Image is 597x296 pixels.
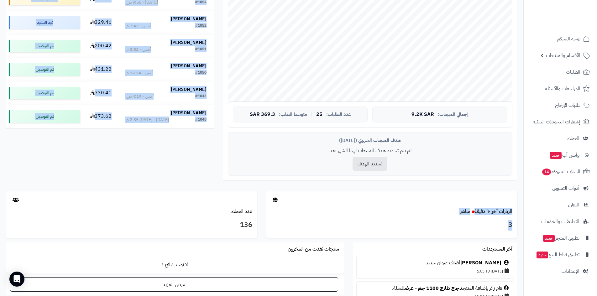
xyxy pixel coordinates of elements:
[231,208,252,215] a: عدد العملاء
[527,264,593,279] a: الإعدادات
[126,117,169,123] div: [DATE] - [DATE] 2:35 م
[195,46,207,53] div: #1051
[527,164,593,179] a: السلات المتروكة14
[9,272,24,287] div: Open Intercom Messenger
[9,110,80,123] div: تم التوصيل
[542,234,579,242] span: تطبيق المتجر
[527,197,593,212] a: التقارير
[482,247,512,252] h3: آخر المستجدات
[541,217,579,226] span: التطبيقات والخدمات
[527,231,593,246] a: تطبيق المتجرجديد
[527,114,593,129] a: إشعارات التحويلات البنكية
[171,110,207,116] strong: [PERSON_NAME]
[527,65,593,80] a: الطلبات
[126,23,151,29] div: أمس - 7:43 م
[171,16,207,22] strong: [PERSON_NAME]
[9,16,80,29] div: قيد التنفيذ
[542,168,551,175] span: 14
[10,277,338,292] a: عرض المزيد
[527,31,593,46] a: لوحة التحكم
[527,98,593,113] a: طلبات الإرجاع
[562,267,579,276] span: الإعدادات
[9,40,80,52] div: تم التوصيل
[438,112,469,117] span: إجمالي المبيعات:
[411,112,434,117] span: 9.2K SAR
[279,112,307,117] span: متوسط الطلب:
[542,167,580,176] span: السلات المتروكة
[567,134,579,143] span: العملاء
[552,184,579,193] span: أدوات التسويق
[550,152,562,159] span: جديد
[311,112,312,117] span: |
[6,256,344,273] td: لا توجد نتائج !
[353,157,387,171] button: تحديد الهدف
[195,117,207,123] div: #1048
[460,208,470,215] small: مباشر
[288,247,339,252] h3: منتجات نفذت من المخزون
[360,285,511,292] div: قام زائر بإضافة المنتج للسلة.
[126,93,154,100] div: أمس - 4:19 ص
[195,93,207,100] div: #1043
[195,23,207,29] div: #1052
[83,105,119,128] td: 373.62
[527,247,593,262] a: تطبيق نقاط البيعجديد
[557,34,580,43] span: لوحة التحكم
[9,87,80,99] div: تم التوصيل
[9,63,80,76] div: تم التوصيل
[316,112,322,117] span: 25
[554,5,591,18] img: logo-2.png
[549,151,579,159] span: وآتس آب
[545,84,580,93] span: المراجعات والأسئلة
[546,51,580,60] span: الأقسام والمنتجات
[536,250,579,259] span: تطبيق نقاط البيع
[171,39,207,46] strong: [PERSON_NAME]
[195,70,207,76] div: #1050
[126,46,151,53] div: أمس - 3:52 م
[527,214,593,229] a: التطبيقات والخدمات
[83,34,119,58] td: 200.42
[533,117,580,126] span: إشعارات التحويلات البنكية
[543,235,555,242] span: جديد
[460,208,512,215] a: الزيارات آخر ٦٠ دقيقةمباشر
[360,267,511,275] div: [DATE] 15:05:10
[527,181,593,196] a: أدوات التسويق
[250,112,275,117] span: 369.3 SAR
[527,131,593,146] a: العملاء
[555,101,580,110] span: طلبات الإرجاع
[271,220,512,231] h3: 3
[171,63,207,69] strong: [PERSON_NAME]
[566,68,580,76] span: الطلبات
[233,137,507,144] div: هدف المبيعات الشهري ([DATE])
[527,148,593,163] a: وآتس آبجديد
[360,259,511,267] div: أضاف عنوان جديد.
[83,81,119,105] td: 730.41
[11,220,252,231] h3: 136
[405,284,463,292] a: دجاج طازج 1100 جم - عرض
[460,259,501,267] a: [PERSON_NAME]
[537,252,548,258] span: جديد
[83,58,119,81] td: 431.22
[83,11,119,34] td: 329.46
[126,70,153,76] div: أمس - 12:24 م
[233,147,507,154] p: لم يتم تحديد هدف للمبيعات لهذا الشهر بعد.
[326,112,351,117] span: عدد الطلبات:
[171,86,207,93] strong: [PERSON_NAME]
[568,200,579,209] span: التقارير
[527,81,593,96] a: المراجعات والأسئلة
